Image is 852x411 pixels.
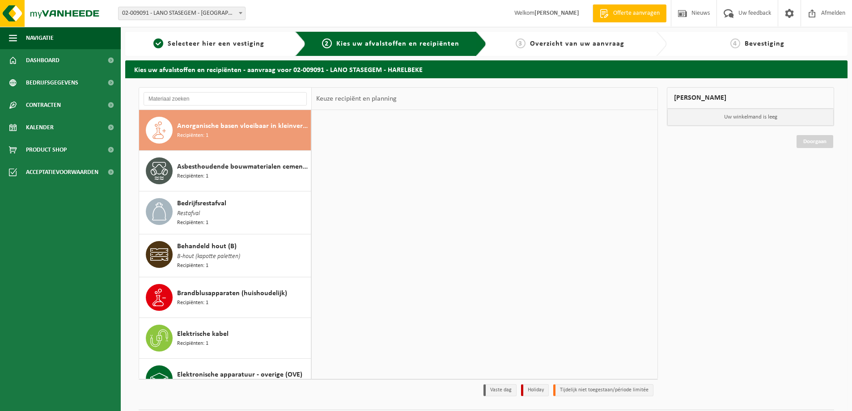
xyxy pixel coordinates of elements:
input: Materiaal zoeken [144,92,307,106]
span: Brandblusapparaten (huishoudelijk) [177,288,287,299]
span: Overzicht van uw aanvraag [530,40,624,47]
div: [PERSON_NAME] [667,87,834,109]
a: Offerte aanvragen [593,4,666,22]
button: Elektronische apparatuur - overige (OVE) [139,359,311,399]
span: Bedrijfsgegevens [26,72,78,94]
span: Anorganische basen vloeibaar in kleinverpakking [177,121,309,131]
span: Dashboard [26,49,59,72]
span: 02-009091 - LANO STASEGEM - HARELBEKE [118,7,246,20]
li: Vaste dag [483,384,517,396]
span: Elektronische apparatuur - overige (OVE) [177,369,302,380]
a: 1Selecteer hier een vestiging [130,38,288,49]
p: Uw winkelmand is leeg [667,109,834,126]
span: Contracten [26,94,61,116]
span: Product Shop [26,139,67,161]
button: Behandeld hout (B) B-hout (kapotte paletten) Recipiënten: 1 [139,234,311,277]
span: Bedrijfsrestafval [177,198,226,209]
span: Selecteer hier een vestiging [168,40,264,47]
span: Recipiënten: 1 [177,339,208,348]
button: Elektrische kabel Recipiënten: 1 [139,318,311,359]
button: Anorganische basen vloeibaar in kleinverpakking Recipiënten: 1 [139,110,311,151]
span: Behandeld hout (B) [177,241,237,252]
span: Acceptatievoorwaarden [26,161,98,183]
span: Recipiënten: 1 [177,299,208,307]
h2: Kies uw afvalstoffen en recipiënten - aanvraag voor 02-009091 - LANO STASEGEM - HARELBEKE [125,60,848,78]
span: 1 [153,38,163,48]
span: Navigatie [26,27,54,49]
button: Bedrijfsrestafval Restafval Recipiënten: 1 [139,191,311,234]
span: B-hout (kapotte paletten) [177,252,240,262]
span: Bevestiging [745,40,784,47]
span: Recipiënten: 1 [177,262,208,270]
span: Kalender [26,116,54,139]
div: Keuze recipiënt en planning [312,88,401,110]
button: Asbesthoudende bouwmaterialen cementgebonden (hechtgebonden) Recipiënten: 1 [139,151,311,191]
span: 2 [322,38,332,48]
button: Brandblusapparaten (huishoudelijk) Recipiënten: 1 [139,277,311,318]
span: Offerte aanvragen [611,9,662,18]
li: Tijdelijk niet toegestaan/période limitée [553,384,653,396]
span: Restafval [177,209,200,219]
span: Recipiënten: 1 [177,219,208,227]
span: Kies uw afvalstoffen en recipiënten [336,40,459,47]
span: 3 [516,38,526,48]
span: 4 [730,38,740,48]
span: Elektrische kabel [177,329,229,339]
span: Recipiënten: 1 [177,131,208,140]
li: Holiday [521,384,549,396]
strong: [PERSON_NAME] [534,10,579,17]
span: 02-009091 - LANO STASEGEM - HARELBEKE [119,7,245,20]
span: Asbesthoudende bouwmaterialen cementgebonden (hechtgebonden) [177,161,309,172]
span: Recipiënten: 1 [177,172,208,181]
a: Doorgaan [797,135,833,148]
